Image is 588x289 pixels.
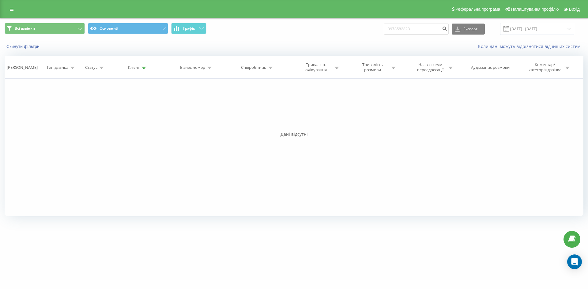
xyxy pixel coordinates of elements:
div: Тривалість розмови [356,62,389,72]
div: Коментар/категорія дзвінка [527,62,563,72]
button: Графік [171,23,206,34]
a: Коли дані можуть відрізнятися вiд інших систем [478,43,583,49]
div: [PERSON_NAME] [7,65,38,70]
span: Графік [183,26,195,31]
div: Тривалість очікування [300,62,333,72]
button: Всі дзвінки [5,23,85,34]
span: Всі дзвінки [15,26,35,31]
div: Назва схеми переадресації [414,62,447,72]
div: Open Intercom Messenger [567,254,582,269]
div: Аудіозапис розмови [471,65,510,70]
div: Співробітник [241,65,266,70]
div: Статус [85,65,97,70]
div: Тип дзвінка [47,65,68,70]
span: Реферальна програма [455,7,500,12]
button: Експорт [452,24,485,35]
div: Клієнт [128,65,140,70]
span: Вихід [569,7,580,12]
div: Бізнес номер [180,65,205,70]
button: Скинути фільтри [5,44,43,49]
button: Основний [88,23,168,34]
span: Налаштування профілю [511,7,559,12]
div: Дані відсутні [5,131,583,137]
input: Пошук за номером [384,24,449,35]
